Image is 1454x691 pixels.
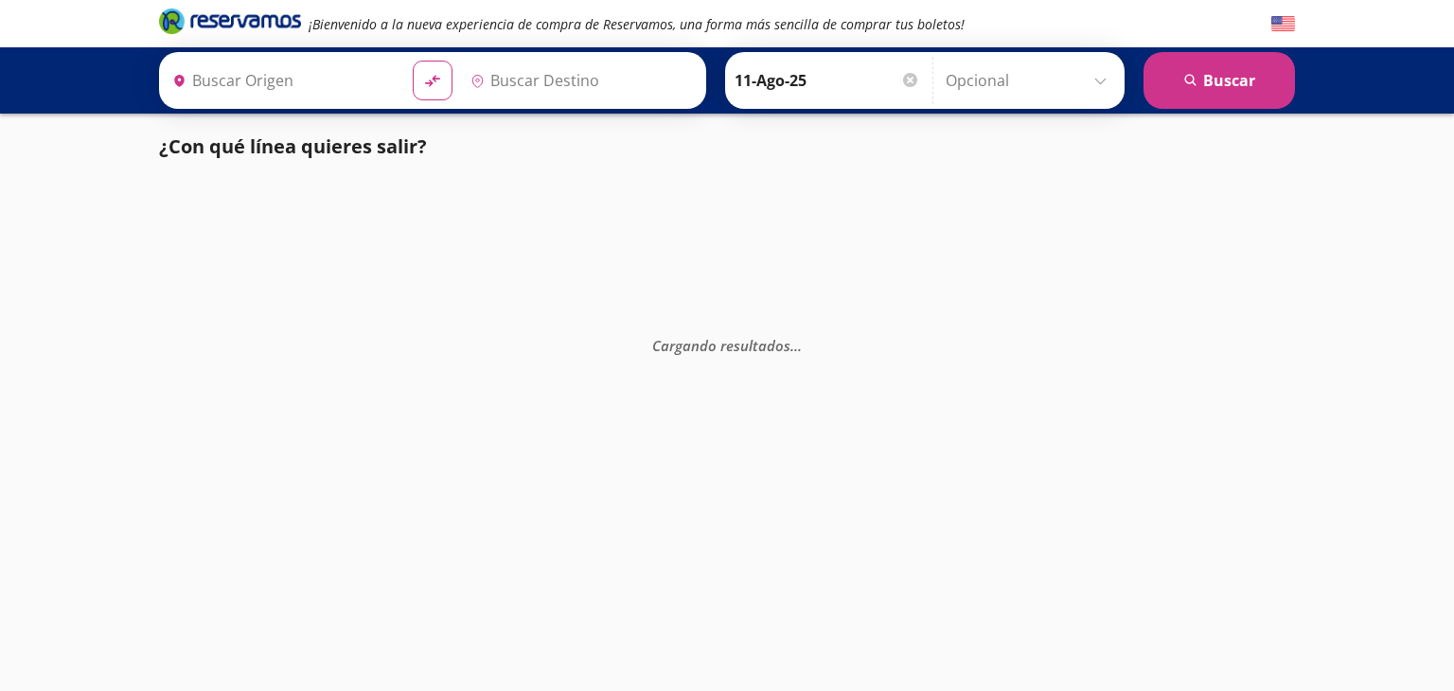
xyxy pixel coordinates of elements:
[159,133,427,161] p: ¿Con qué línea quieres salir?
[309,15,965,33] em: ¡Bienvenido a la nueva experiencia de compra de Reservamos, una forma más sencilla de comprar tus...
[165,57,398,104] input: Buscar Origen
[794,336,798,355] span: .
[798,336,802,355] span: .
[946,57,1115,104] input: Opcional
[159,7,301,41] a: Brand Logo
[159,7,301,35] i: Brand Logo
[735,57,920,104] input: Elegir Fecha
[1271,12,1295,36] button: English
[463,57,696,104] input: Buscar Destino
[652,336,802,355] em: Cargando resultados
[1144,52,1295,109] button: Buscar
[790,336,794,355] span: .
